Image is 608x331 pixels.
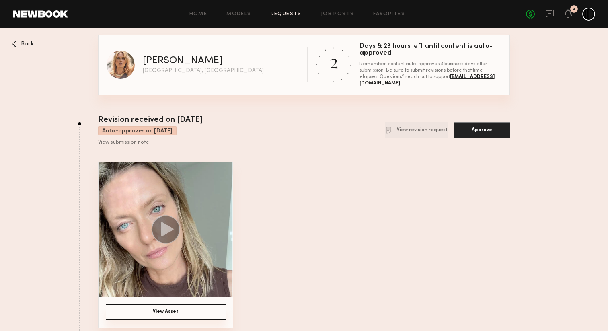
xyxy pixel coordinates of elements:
a: Home [189,12,207,17]
div: 2 [329,49,338,73]
button: Approve [454,122,510,138]
div: Remember, content auto-approves 3 business days after submission. Be sure to submit revisions bef... [359,61,501,86]
div: Auto-approves on [DATE] [98,126,177,135]
div: 4 [573,7,576,12]
a: Favorites [373,12,405,17]
a: Models [226,12,251,17]
div: View submission note [98,140,203,146]
button: View revision request [385,122,448,138]
div: [GEOGRAPHIC_DATA], [GEOGRAPHIC_DATA] [143,68,264,74]
img: Anastassija M profile picture. [107,51,135,79]
a: Job Posts [321,12,354,17]
a: Requests [271,12,302,17]
button: View Asset [106,304,226,320]
div: [PERSON_NAME] [143,56,222,66]
img: Asset [99,162,233,297]
div: Revision received on [DATE] [98,114,203,126]
span: Back [21,41,34,47]
div: Days & 23 hours left until content is auto-approved [359,43,501,57]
